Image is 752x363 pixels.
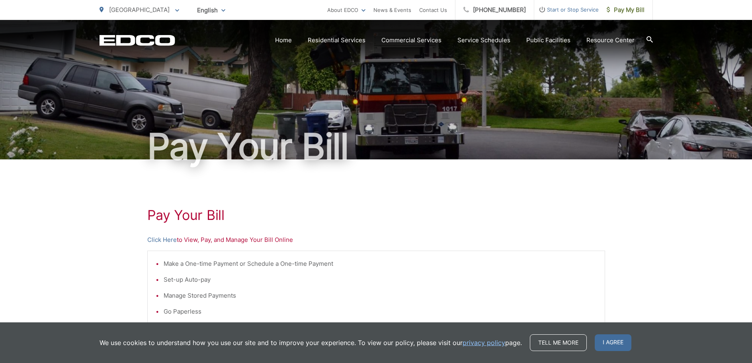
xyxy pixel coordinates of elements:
[164,259,597,269] li: Make a One-time Payment or Schedule a One-time Payment
[164,307,597,316] li: Go Paperless
[595,334,631,351] span: I agree
[308,35,365,45] a: Residential Services
[457,35,510,45] a: Service Schedules
[327,5,365,15] a: About EDCO
[530,334,587,351] a: Tell me more
[100,127,653,167] h1: Pay Your Bill
[463,338,505,347] a: privacy policy
[381,35,441,45] a: Commercial Services
[373,5,411,15] a: News & Events
[147,207,605,223] h1: Pay Your Bill
[191,3,231,17] span: English
[147,235,177,245] a: Click Here
[164,275,597,285] li: Set-up Auto-pay
[586,35,635,45] a: Resource Center
[109,6,170,14] span: [GEOGRAPHIC_DATA]
[164,291,597,300] li: Manage Stored Payments
[275,35,292,45] a: Home
[526,35,570,45] a: Public Facilities
[419,5,447,15] a: Contact Us
[100,338,522,347] p: We use cookies to understand how you use our site and to improve your experience. To view our pol...
[147,235,605,245] p: to View, Pay, and Manage Your Bill Online
[607,5,645,15] span: Pay My Bill
[100,35,175,46] a: EDCD logo. Return to the homepage.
